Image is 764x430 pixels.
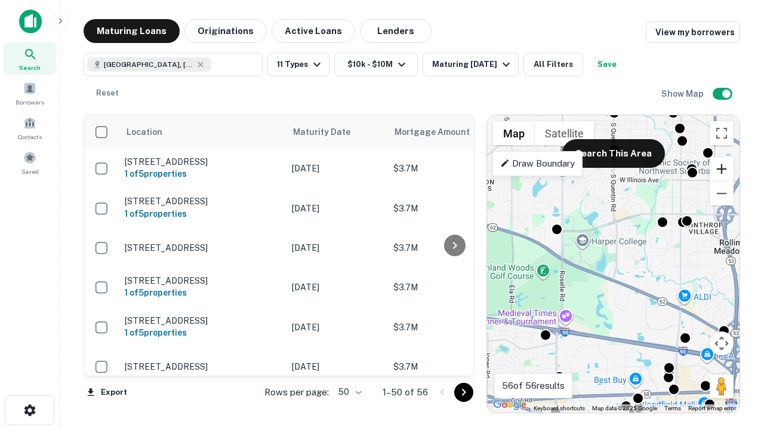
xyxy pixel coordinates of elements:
p: [STREET_ADDRESS] [125,196,280,207]
div: 50 [334,383,363,401]
button: Map camera controls [710,331,734,355]
img: Google [490,397,529,413]
p: [STREET_ADDRESS] [125,275,280,286]
span: Contacts [18,132,42,142]
span: Saved [21,167,39,176]
a: Open this area in Google Maps (opens a new window) [490,397,529,413]
p: [STREET_ADDRESS] [125,156,280,167]
p: [STREET_ADDRESS] [125,361,280,372]
button: Keyboard shortcuts [534,404,585,413]
p: [DATE] [292,321,381,334]
h6: 1 of 5 properties [125,207,280,220]
p: [DATE] [292,241,381,254]
span: Search [19,63,41,72]
span: Maturity Date [293,125,366,139]
h6: Show Map [661,87,706,100]
p: [STREET_ADDRESS] [125,315,280,326]
div: Maturing [DATE] [432,57,513,72]
p: [STREET_ADDRESS] [125,242,280,253]
span: [GEOGRAPHIC_DATA], [GEOGRAPHIC_DATA] [104,59,193,70]
p: 56 of 56 results [502,379,565,393]
a: Contacts [4,112,56,144]
p: $3.7M [393,241,513,254]
button: Active Loans [272,19,355,43]
p: 1–50 of 56 [383,385,428,400]
div: 0 0 [487,115,740,413]
span: Map data ©2025 Google [592,405,657,411]
th: Location [119,115,286,149]
a: Report a map error [688,405,736,411]
a: View my borrowers [646,21,740,43]
button: Save your search to get updates of matches that match your search criteria. [588,53,626,76]
button: Search This Area [562,139,665,168]
button: Toggle fullscreen view [710,121,734,145]
p: [DATE] [292,281,381,294]
button: Maturing Loans [84,19,180,43]
a: Terms (opens in new tab) [664,405,681,411]
button: 11 Types [267,53,329,76]
button: Maturing [DATE] [423,53,519,76]
p: Draw Boundary [500,156,575,171]
p: [DATE] [292,162,381,175]
p: $3.7M [393,281,513,294]
a: Borrowers [4,77,56,109]
button: Zoom out [710,182,734,205]
h6: 1 of 5 properties [125,326,280,339]
button: Show street map [493,121,535,145]
button: Lenders [360,19,432,43]
a: Search [4,42,56,75]
button: Zoom in [710,157,734,181]
p: Rows per page: [264,385,329,400]
button: Originations [184,19,267,43]
button: $10k - $10M [334,53,418,76]
p: $3.7M [393,360,513,373]
th: Maturity Date [286,115,387,149]
h6: 1 of 5 properties [125,167,280,180]
iframe: Chat Widget [704,334,764,392]
p: $3.7M [393,202,513,215]
button: Go to next page [454,383,473,402]
button: All Filters [523,53,583,76]
button: Export [84,383,130,401]
span: Mortgage Amount [395,125,485,139]
span: Borrowers [16,97,44,107]
p: [DATE] [292,360,381,373]
span: Location [126,125,162,139]
img: capitalize-icon.png [19,10,42,33]
p: [DATE] [292,202,381,215]
p: $3.7M [393,162,513,175]
h6: 1 of 5 properties [125,286,280,299]
th: Mortgage Amount [387,115,519,149]
a: Saved [4,146,56,179]
p: $3.7M [393,321,513,334]
button: Show satellite imagery [535,121,594,145]
button: Reset [88,81,127,105]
